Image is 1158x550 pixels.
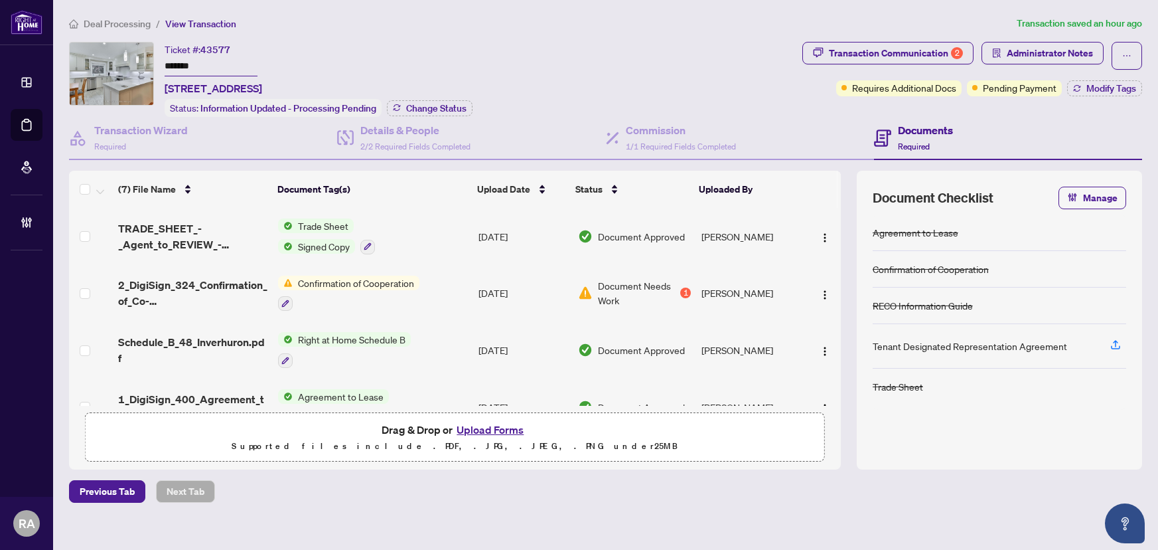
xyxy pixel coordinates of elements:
span: Drag & Drop orUpload FormsSupported files include .PDF, .JPG, .JPEG, .PNG under25MB [86,413,824,462]
img: Logo [820,403,830,414]
span: Change Status [406,104,467,113]
span: Deal Processing [84,18,151,30]
div: Tenant Designated Representation Agreement [873,339,1067,353]
span: solution [992,48,1001,58]
td: [PERSON_NAME] [696,265,806,322]
td: [PERSON_NAME] [696,208,806,265]
th: Upload Date [472,171,570,208]
span: View Transaction [165,18,236,30]
img: Status Icon [278,332,293,347]
img: logo [11,10,42,35]
img: Status Icon [278,239,293,254]
span: Required [94,141,126,151]
td: [DATE] [473,208,572,265]
img: Status Icon [278,219,293,233]
button: Logo [814,397,835,418]
button: Status IconRight at Home Schedule B [278,332,411,368]
div: RECO Information Guide [873,298,973,313]
button: Status IconAgreement to Lease [278,389,389,425]
div: Ticket #: [165,42,230,57]
span: RA [19,514,35,533]
span: Modify Tags [1086,84,1136,93]
span: Trade Sheet [293,219,354,233]
img: Status Icon [278,276,293,290]
span: (7) File Name [118,182,176,197]
h4: Details & People [360,122,470,138]
button: Change Status [387,100,472,116]
span: Manage [1083,187,1118,209]
div: Confirmation of Cooperation [873,262,989,276]
span: ellipsis [1122,51,1131,60]
button: Upload Forms [453,421,528,438]
span: Schedule_B_48_Inverhuron.pdf [118,334,268,366]
span: Status [575,182,603,197]
div: 2 [951,47,963,59]
span: 2/2 Required Fields Completed [360,141,470,151]
span: Required [898,141,930,151]
span: Requires Additional Docs [852,80,956,95]
button: Status IconConfirmation of Cooperation [278,276,419,312]
div: Trade Sheet [873,379,923,394]
img: Document Status [578,286,593,300]
span: 43577 [200,44,230,56]
th: Status [570,171,693,208]
span: Confirmation of Cooperation [293,276,419,290]
span: Information Updated - Processing Pending [200,102,376,114]
td: [DATE] [473,379,572,436]
button: Previous Tab [69,480,145,503]
button: Open asap [1105,504,1145,543]
img: Document Status [578,400,593,414]
span: Document Approved [598,400,685,414]
div: Status: [165,99,382,117]
img: Status Icon [278,389,293,404]
img: Document Status [578,229,593,244]
span: Administrator Notes [1007,43,1093,64]
span: Previous Tab [80,481,135,502]
button: Status IconTrade SheetStatus IconSigned Copy [278,219,375,254]
span: Document Needs Work [598,278,678,308]
th: Document Tag(s) [272,171,472,208]
span: 1/1 Required Fields Completed [626,141,736,151]
img: Document Status [578,343,593,357]
button: Logo [814,226,835,247]
div: Agreement to Lease [873,225,958,240]
button: Next Tab [156,480,215,503]
span: Right at Home Schedule B [293,332,411,347]
h4: Commission [626,122,736,138]
img: IMG-W12164717_1.jpg [70,43,153,105]
td: [PERSON_NAME] [696,379,806,436]
span: Upload Date [477,182,530,197]
button: Logo [814,282,835,304]
span: TRADE_SHEET_-_Agent_to_REVIEW_-_48_Inverhuron_Trail.pdf [118,221,268,252]
img: Logo [820,232,830,243]
td: [DATE] [473,265,572,322]
span: home [69,19,78,29]
img: Logo [820,346,830,357]
span: [STREET_ADDRESS] [165,80,262,96]
h4: Documents [898,122,953,138]
span: 2_DigiSign_324_Confirmation_of_Co-operation_and_Representation_-_Tenant_Landlord_-_PropTx-OREA__1... [118,277,268,309]
button: Administrator Notes [981,42,1104,64]
div: Transaction Communication [829,43,963,64]
button: Manage [1058,187,1126,209]
span: Document Approved [598,343,685,357]
span: Agreement to Lease [293,389,389,404]
img: Logo [820,290,830,300]
button: Modify Tags [1067,80,1142,96]
p: Supported files include .PDF, .JPG, .JPEG, .PNG under 25 MB [94,438,816,454]
div: 1 [680,288,691,298]
span: Signed Copy [293,239,355,254]
span: Document Checklist [873,189,993,207]
h4: Transaction Wizard [94,122,188,138]
button: Logo [814,339,835,361]
li: / [156,16,160,31]
th: (7) File Name [113,171,273,208]
article: Transaction saved an hour ago [1017,16,1142,31]
span: Document Approved [598,229,685,244]
span: Pending Payment [983,80,1056,95]
button: Transaction Communication2 [802,42,974,64]
td: [PERSON_NAME] [696,321,806,379]
td: [DATE] [473,321,572,379]
th: Uploaded By [693,171,802,208]
span: Drag & Drop or [382,421,528,438]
